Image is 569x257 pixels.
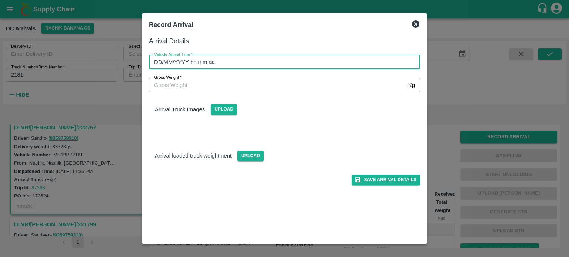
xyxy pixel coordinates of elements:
span: Upload [211,104,237,115]
input: Choose date [149,55,415,69]
button: Save Arrival Details [352,175,420,185]
span: Upload [237,151,264,161]
b: Record Arrival [149,21,193,28]
p: Arrival Truck Images [155,105,205,114]
label: Gross Weight [154,75,182,81]
p: Arrival loaded truck weightment [155,152,232,160]
label: Vehicle Arrival Time [154,52,193,58]
input: Gross Weight [149,78,405,92]
p: Kg [408,81,415,89]
h6: Arrival Details [149,36,420,46]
